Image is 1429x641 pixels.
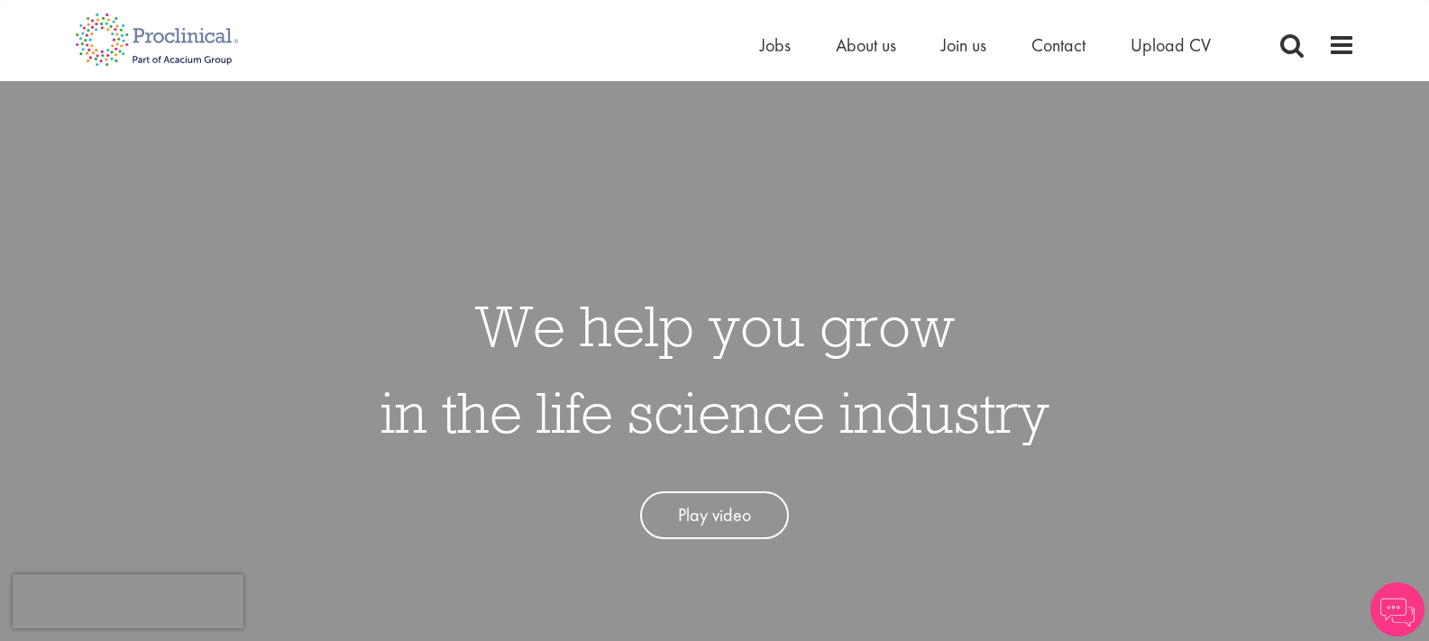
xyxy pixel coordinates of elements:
[1370,582,1424,636] img: Chatbot
[1031,33,1085,57] a: Contact
[640,491,789,539] a: Play video
[836,33,896,57] a: About us
[760,33,791,57] a: Jobs
[380,282,1049,455] h1: We help you grow in the life science industry
[941,33,986,57] a: Join us
[1131,33,1211,57] a: Upload CV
